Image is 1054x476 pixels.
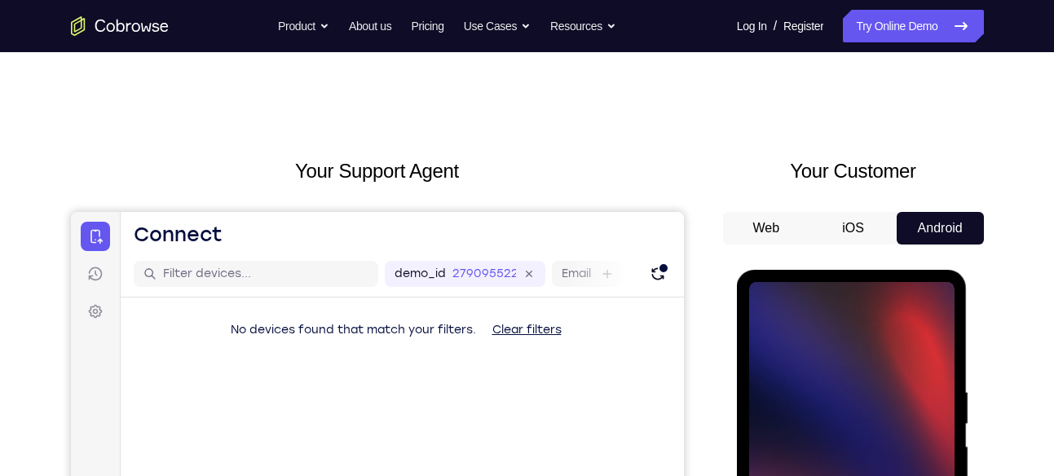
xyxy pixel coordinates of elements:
[491,54,520,70] label: Email
[63,10,152,36] h1: Connect
[574,49,600,75] button: Refresh
[160,111,405,125] span: No devices found that match your filters.
[843,10,983,42] a: Try Online Demo
[723,212,810,245] button: Web
[324,54,375,70] label: demo_id
[73,232,157,249] span: Tap to Start
[897,212,984,245] button: Android
[408,102,504,134] button: Clear filters
[71,156,684,186] h2: Your Support Agent
[278,10,329,42] button: Product
[809,212,897,245] button: iOS
[783,10,823,42] a: Register
[411,10,443,42] a: Pricing
[587,51,598,62] div: New devices found.
[737,10,767,42] a: Log In
[92,54,298,70] input: Filter devices...
[51,218,179,262] button: Tap to Start
[550,10,616,42] button: Resources
[10,85,39,114] a: Settings
[71,16,169,36] a: Go to the home page
[774,16,777,36] span: /
[723,156,984,186] h2: Your Customer
[10,47,39,77] a: Sessions
[10,10,39,39] a: Connect
[464,10,531,42] button: Use Cases
[349,10,391,42] a: About us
